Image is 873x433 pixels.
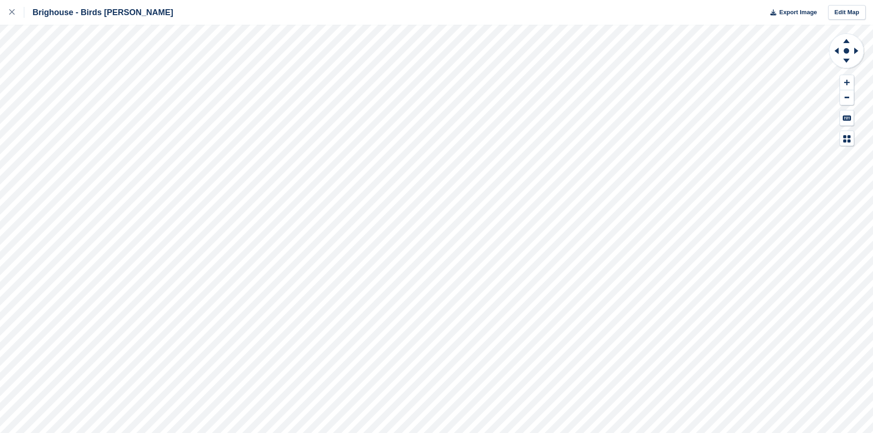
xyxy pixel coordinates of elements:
button: Zoom In [840,75,854,90]
button: Map Legend [840,131,854,146]
a: Edit Map [828,5,866,20]
button: Export Image [765,5,817,20]
button: Zoom Out [840,90,854,105]
button: Keyboard Shortcuts [840,110,854,126]
div: Brighouse - Birds [PERSON_NAME] [24,7,173,18]
span: Export Image [779,8,817,17]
